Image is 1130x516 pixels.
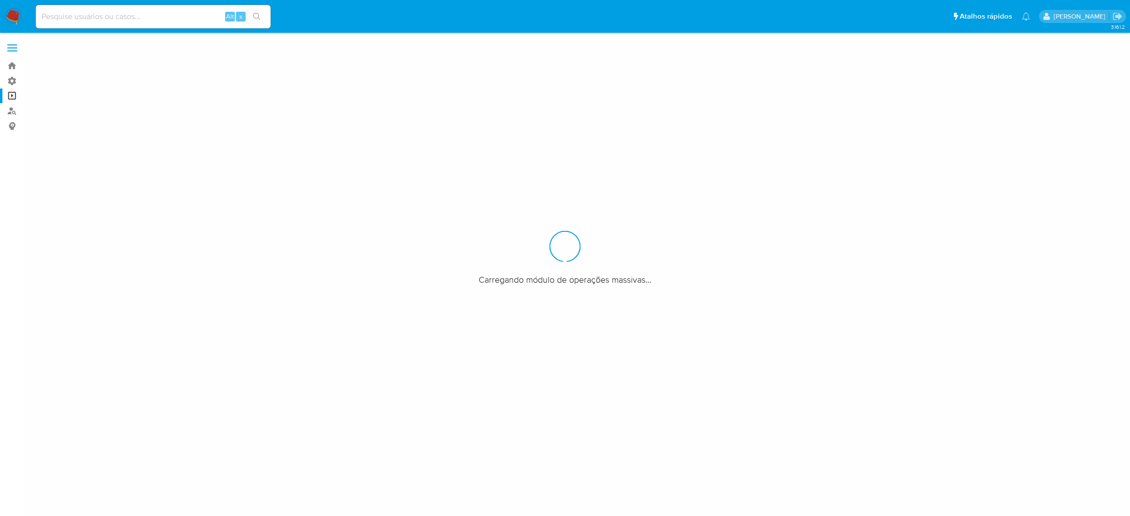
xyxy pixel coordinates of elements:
[239,12,242,21] span: s
[479,273,651,285] span: Carregando módulo de operações massivas...
[960,11,1012,22] span: Atalhos rápidos
[1112,11,1123,22] a: Sair
[36,10,271,23] input: Pesquise usuários ou casos...
[1022,12,1030,21] a: Notificações
[247,10,267,23] button: search-icon
[1054,12,1109,21] p: matheus.lima@mercadopago.com.br
[226,12,234,21] span: Alt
